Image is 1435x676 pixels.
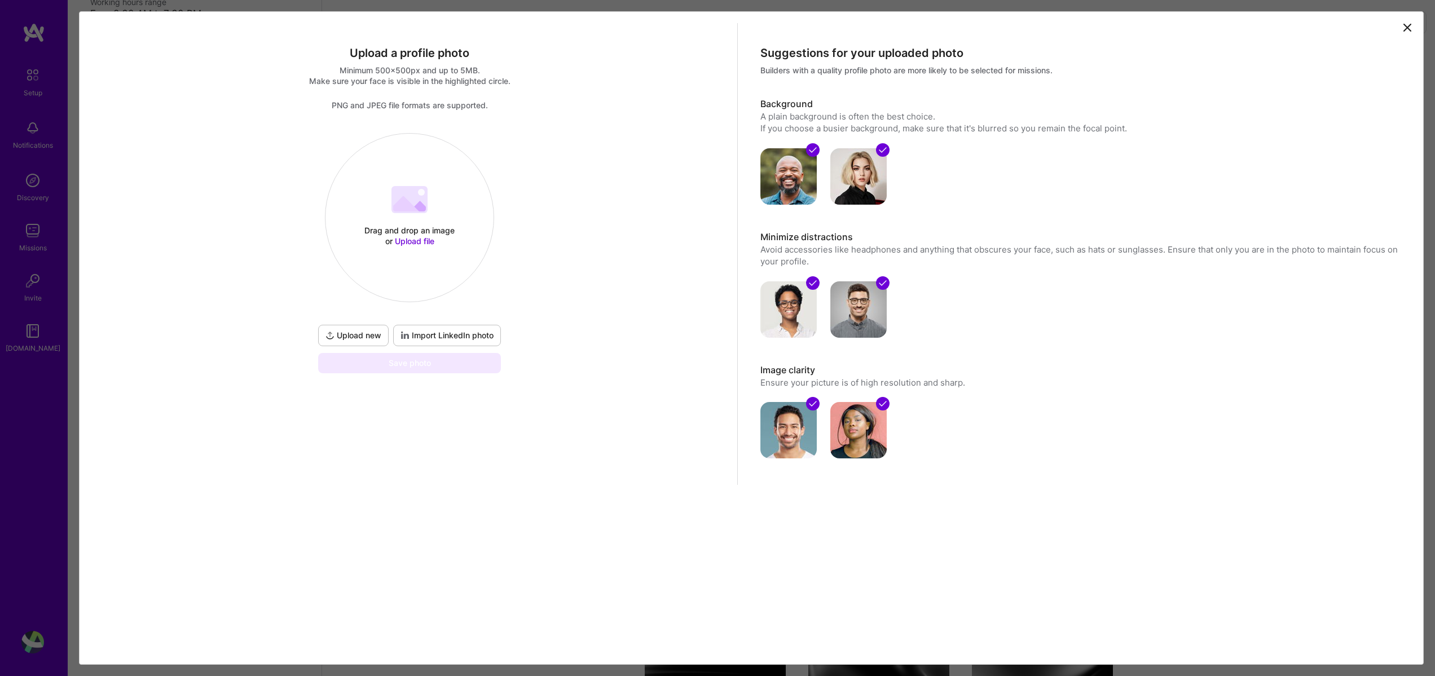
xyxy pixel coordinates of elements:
[393,325,501,346] div: To import a profile photo add your LinkedIn URL to your profile.
[316,133,503,373] div: Drag and drop an image or Upload fileUpload newImport LinkedIn photoSave photo
[395,236,434,246] span: Upload file
[760,402,817,458] img: avatar
[318,325,389,346] button: Upload new
[362,225,457,246] div: Drag and drop an image or
[91,65,729,76] div: Minimum 500x500px and up to 5MB.
[393,325,501,346] button: Import LinkedIn photo
[400,330,494,341] span: Import LinkedIn photo
[760,148,817,205] img: avatar
[91,100,729,111] div: PNG and JPEG file formats are supported.
[760,281,817,338] img: avatar
[760,377,1398,388] p: Ensure your picture is of high resolution and sharp.
[325,331,334,340] i: icon UploadDark
[760,122,1398,134] div: If you choose a busier background, make sure that it's blurred so you remain the focal point.
[91,46,729,60] div: Upload a profile photo
[830,281,887,338] img: avatar
[760,111,1398,122] div: A plain background is often the best choice.
[760,244,1398,268] p: Avoid accessories like headphones and anything that obscures your face, such as hats or sunglasse...
[760,231,1398,244] h3: Minimize distractions
[760,364,1398,377] h3: Image clarity
[830,402,887,458] img: avatar
[830,148,887,205] img: avatar
[91,76,729,86] div: Make sure your face is visible in the highlighted circle.
[760,46,1398,60] div: Suggestions for your uploaded photo
[400,331,410,340] i: icon LinkedInDarkV2
[325,330,381,341] span: Upload new
[760,65,1398,76] div: Builders with a quality profile photo are more likely to be selected for missions.
[760,98,1398,111] h3: Background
